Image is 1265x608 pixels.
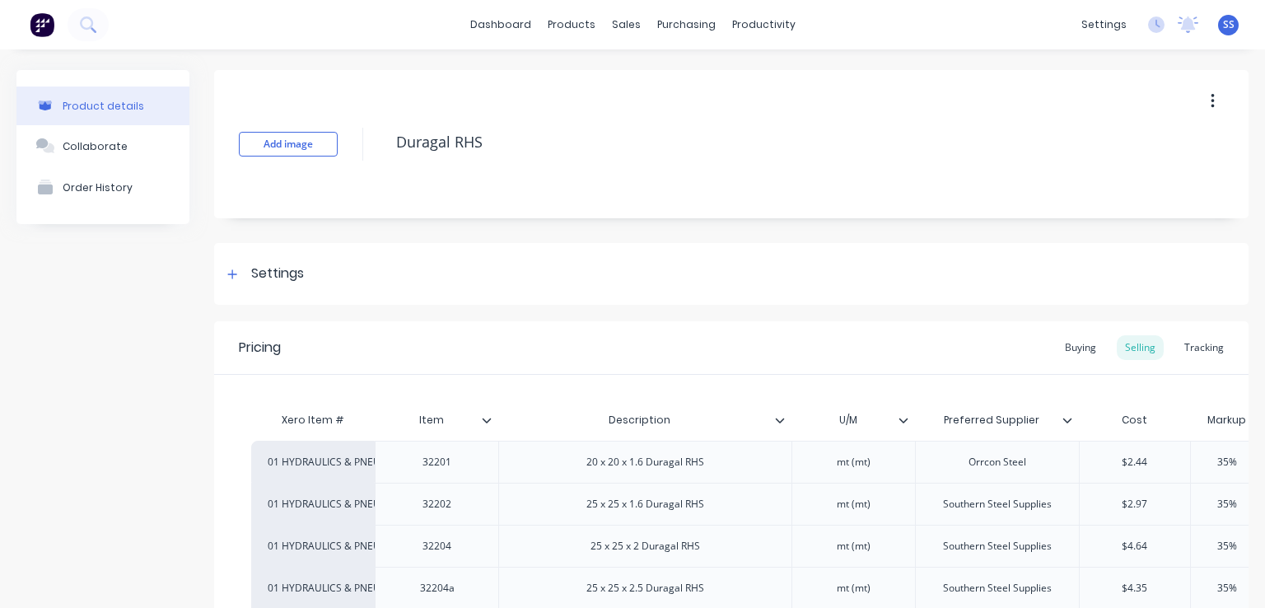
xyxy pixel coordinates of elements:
[1080,442,1190,483] div: $2.44
[1080,526,1190,567] div: $4.64
[812,578,894,599] div: mt (mt)
[30,12,54,37] img: Factory
[724,12,804,37] div: productivity
[268,539,358,554] div: 01 HYDRAULICS & PNEUMATICS
[573,493,717,515] div: 25 x 25 x 1.6 Duragal RHS
[573,578,717,599] div: 25 x 25 x 2.5 Duragal RHS
[604,12,649,37] div: sales
[268,497,358,512] div: 01 HYDRAULICS & PNEUMATICS
[1223,17,1235,32] span: SS
[1080,484,1190,525] div: $2.97
[375,404,498,437] div: Item
[812,493,894,515] div: mt (mt)
[375,400,488,441] div: Item
[396,493,478,515] div: 32202
[1190,404,1263,437] div: Markup
[396,451,478,473] div: 32201
[396,578,478,599] div: 32204a
[915,400,1070,441] div: Preferred Supplier
[649,12,724,37] div: purchasing
[63,100,144,112] div: Product details
[16,166,189,208] button: Order History
[1176,335,1232,360] div: Tracking
[1117,335,1164,360] div: Selling
[812,536,894,557] div: mt (mt)
[573,451,717,473] div: 20 x 20 x 1.6 Duragal RHS
[1073,12,1135,37] div: settings
[955,451,1039,473] div: Orrcon Steel
[539,12,604,37] div: products
[812,451,894,473] div: mt (mt)
[63,140,128,152] div: Collaborate
[16,87,189,125] button: Product details
[791,400,905,441] div: U/M
[251,404,375,437] div: Xero Item #
[577,536,713,557] div: 25 x 25 x 2 Duragal RHS
[268,581,358,596] div: 01 HYDRAULICS & PNEUMATICS
[791,404,915,437] div: U/M
[1057,335,1104,360] div: Buying
[462,12,539,37] a: dashboard
[1079,404,1190,437] div: Cost
[930,536,1065,557] div: Southern Steel Supplies
[63,181,133,194] div: Order History
[251,264,304,284] div: Settings
[388,123,1176,161] textarea: Duragal RHS
[268,455,358,470] div: 01 HYDRAULICS & PNEUMATICS
[930,578,1065,599] div: Southern Steel Supplies
[16,125,189,166] button: Collaborate
[915,404,1080,437] div: Preferred Supplier
[239,132,338,157] button: Add image
[930,493,1065,515] div: Southern Steel Supplies
[239,338,281,358] div: Pricing
[498,404,791,437] div: Description
[396,536,478,557] div: 32204
[498,400,782,441] div: Description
